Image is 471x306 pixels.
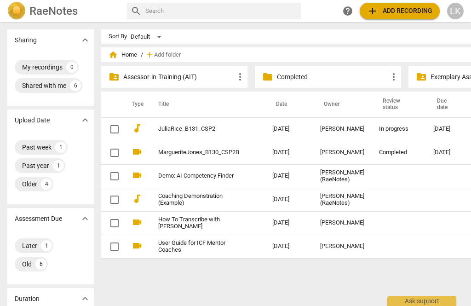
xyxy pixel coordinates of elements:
th: Review status [372,92,426,117]
a: MargueriteJones_B130_CSP2B [158,149,239,156]
button: Show more [78,212,92,225]
span: folder [262,71,273,82]
div: In progress [379,126,419,133]
div: [PERSON_NAME] (RaeNotes) [320,169,364,183]
a: LogoRaeNotes [7,2,120,20]
span: more_vert [235,71,246,82]
div: Past year [22,161,49,170]
div: 0 [66,62,77,73]
div: 6 [70,80,81,91]
a: Help [339,3,356,19]
span: audiotrack [132,123,143,134]
div: 1 [53,160,64,171]
button: Show more [78,113,92,127]
h2: RaeNotes [29,5,78,17]
button: Show more [78,292,92,306]
div: Past week [22,143,52,152]
button: Show more [78,33,92,47]
span: Add folder [154,52,181,58]
td: [DATE] [265,164,313,188]
div: Default [131,29,165,44]
span: expand_more [80,35,91,46]
span: videocam [132,240,143,251]
th: Title [147,92,265,117]
button: LK [447,3,464,19]
td: [DATE] [265,117,313,141]
th: Date [265,92,313,117]
img: Logo [7,2,26,20]
a: Coaching Demonstration (Example) [158,193,239,207]
span: Home [109,50,137,59]
div: Ask support [387,296,456,306]
div: Old [22,260,32,269]
div: 4 [41,179,52,190]
span: folder_shared [109,71,120,82]
p: Sharing [15,35,37,45]
span: expand_more [80,293,91,304]
span: search [131,6,142,17]
div: Shared with me [22,81,66,90]
p: Completed [277,72,388,82]
td: [DATE] [265,211,313,235]
span: more_vert [388,71,399,82]
div: [PERSON_NAME] [320,149,364,156]
a: User Guide for ICF Mentor Coaches [158,240,239,254]
span: add [145,50,154,59]
a: How To Transcribe with [PERSON_NAME] [158,216,239,230]
p: Assessor-in-Training (AIT) [123,72,235,82]
div: Older [22,179,37,189]
span: folder_shared [416,71,427,82]
span: / [141,52,143,58]
th: Owner [313,92,372,117]
a: JuliaRice_B131_CSP2 [158,126,239,133]
div: 6 [35,259,46,270]
span: add [367,6,378,17]
div: [PERSON_NAME] (RaeNotes) [320,193,364,207]
span: expand_more [80,115,91,126]
div: [DATE] [433,149,466,156]
span: help [342,6,353,17]
td: [DATE] [265,235,313,258]
div: [PERSON_NAME] [320,219,364,226]
div: [PERSON_NAME] [320,243,364,250]
div: [DATE] [433,126,466,133]
td: [DATE] [265,188,313,211]
div: Completed [379,149,419,156]
button: Upload [360,3,440,19]
div: Sort By [109,33,127,40]
span: audiotrack [132,193,143,204]
span: home [109,50,118,59]
p: Assessment Due [15,214,62,224]
a: Demo: AI Competency Finder [158,173,239,179]
p: Upload Date [15,115,50,125]
span: expand_more [80,213,91,224]
div: 1 [55,142,66,153]
p: Duration [15,294,40,304]
span: videocam [132,217,143,228]
span: Add recording [367,6,432,17]
div: Later [22,241,37,250]
td: [DATE] [265,141,313,164]
input: Search [145,4,297,18]
div: 1 [41,240,52,251]
span: videocam [132,170,143,181]
span: videocam [132,146,143,157]
div: My recordings [22,63,63,72]
div: [PERSON_NAME] [320,126,364,133]
th: Type [124,92,147,117]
